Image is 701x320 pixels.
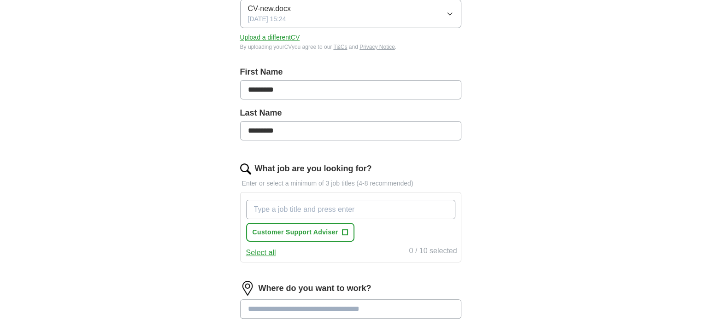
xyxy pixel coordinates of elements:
label: First Name [240,66,461,78]
a: T&Cs [333,44,347,50]
img: location.png [240,281,255,296]
div: 0 / 10 selected [409,245,457,258]
button: Select all [246,247,276,258]
div: By uploading your CV you agree to our and . [240,43,461,51]
label: What job are you looking for? [255,163,372,175]
p: Enter or select a minimum of 3 job titles (4-8 recommended) [240,179,461,188]
input: Type a job title and press enter [246,200,455,219]
img: search.png [240,163,251,175]
span: CV-new.docx [248,3,291,14]
label: Last Name [240,107,461,119]
a: Privacy Notice [359,44,395,50]
span: Customer Support Adviser [253,227,338,237]
label: Where do you want to work? [259,282,371,295]
button: Customer Support Adviser [246,223,354,242]
span: [DATE] 15:24 [248,14,286,24]
button: Upload a differentCV [240,33,300,42]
